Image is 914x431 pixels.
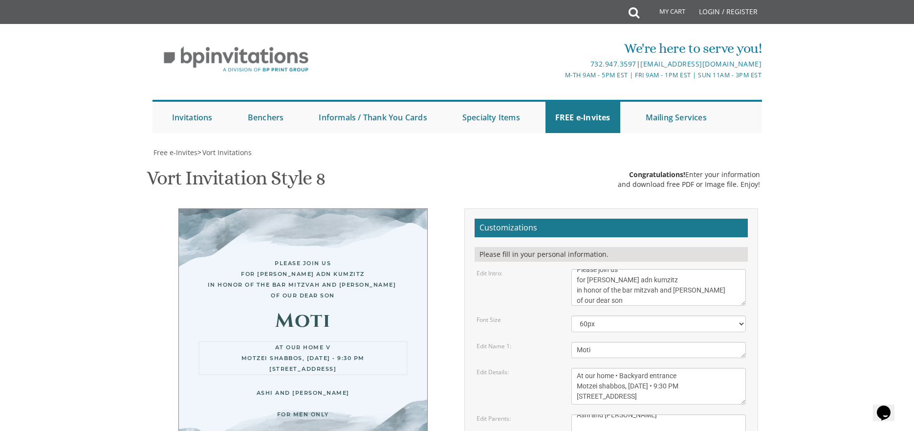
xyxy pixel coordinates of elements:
label: Edit Name 1: [477,342,511,350]
div: and download free PDF or Image file. Enjoy! [618,180,760,189]
label: Edit Intro: [477,269,502,277]
label: Font Size [477,316,501,324]
div: M-Th 9am - 5pm EST | Fri 9am - 1pm EST | Sun 11am - 3pm EST [356,70,762,80]
span: Congratulations! [629,170,685,179]
a: Invitations [162,102,222,133]
div: Please fill in your personal information. [475,247,748,262]
h1: Vort Invitation Style 8 [147,167,325,196]
span: Free e-Invites [153,148,197,157]
div: We're here to serve you! [356,39,762,58]
a: FREE e-Invites [545,102,620,133]
div: At our home V Motzei shabbos, [DATE] • 9:30 PM [STREET_ADDRESS] [198,341,408,375]
textarea: Avi & Yael [571,342,746,358]
span: Vort Invitations [202,148,252,157]
a: Benchers [238,102,294,133]
textarea: With gratitude to Hashem We would like to invite you to The vort of our dear children [571,269,746,306]
label: Edit Details: [477,368,509,376]
div: | [356,58,762,70]
a: Informals / Thank You Cards [309,102,436,133]
div: Enter your information [618,170,760,180]
span: > [197,148,252,157]
a: My Cart [638,1,692,25]
img: BP Invitation Loft [152,39,320,80]
div: Ashi and [PERSON_NAME] For Men only [198,387,408,420]
h2: Customizations [475,219,748,237]
div: Moti [198,316,408,326]
div: Please join us for [PERSON_NAME] adn kumzitz in honor of the bar mitzvah and [PERSON_NAME] of our... [198,258,408,301]
a: Specialty Items [453,102,530,133]
iframe: chat widget [873,392,904,421]
a: Vort Invitations [201,148,252,157]
a: [EMAIL_ADDRESS][DOMAIN_NAME] [640,59,762,68]
a: 732.947.3597 [590,59,636,68]
textarea: [DATE][DATE] At our home [STREET_ADDRESS] [571,368,746,405]
label: Edit Parents: [477,414,511,423]
a: Mailing Services [636,102,717,133]
a: Free e-Invites [152,148,197,157]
